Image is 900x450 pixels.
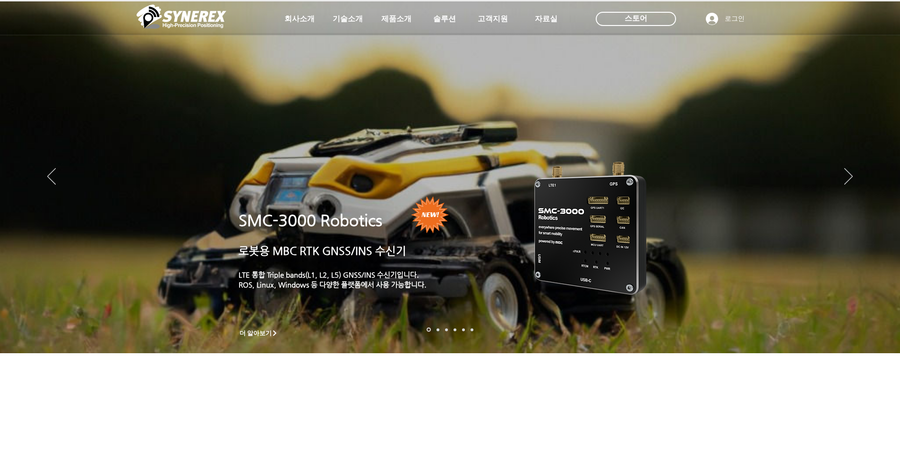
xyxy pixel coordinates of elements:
[276,9,323,28] a: 회사소개
[521,148,660,306] img: KakaoTalk_20241224_155801212.png
[235,327,283,339] a: 더 알아보기
[381,14,411,24] span: 제품소개
[535,14,557,24] span: 자료실
[333,14,363,24] span: 기술소개
[421,9,468,28] a: 솔루션
[462,328,465,331] a: 로봇
[699,10,751,28] button: 로그인
[523,9,570,28] a: 자료실
[433,14,456,24] span: 솔루션
[239,245,406,257] a: 로봇용 MBC RTK GNSS/INS 수신기
[844,168,853,186] button: 다음
[424,328,476,332] nav: 슬라이드
[437,328,439,331] a: 드론 8 - SMC 2000
[596,12,676,26] div: 스토어
[137,2,226,31] img: 씨너렉스_White_simbol_대지 1.png
[373,9,420,28] a: 제품소개
[324,9,371,28] a: 기술소개
[47,168,56,186] button: 이전
[239,280,427,289] a: ROS, Linux, Windows 등 다양한 플랫폼에서 사용 가능합니다.
[427,328,431,332] a: 로봇- SMC 2000
[239,212,382,229] a: SMC-3000 Robotics
[284,14,315,24] span: 회사소개
[469,9,516,28] a: 고객지원
[454,328,456,331] a: 자율주행
[721,14,748,24] span: 로그인
[445,328,448,331] a: 측량 IoT
[478,14,508,24] span: 고객지원
[625,13,647,24] span: 스토어
[240,329,272,338] span: 더 알아보기
[471,328,473,331] a: 정밀농업
[239,271,419,279] a: LTE 통합 Triple bands(L1, L2, L5) GNSS/INS 수신기입니다.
